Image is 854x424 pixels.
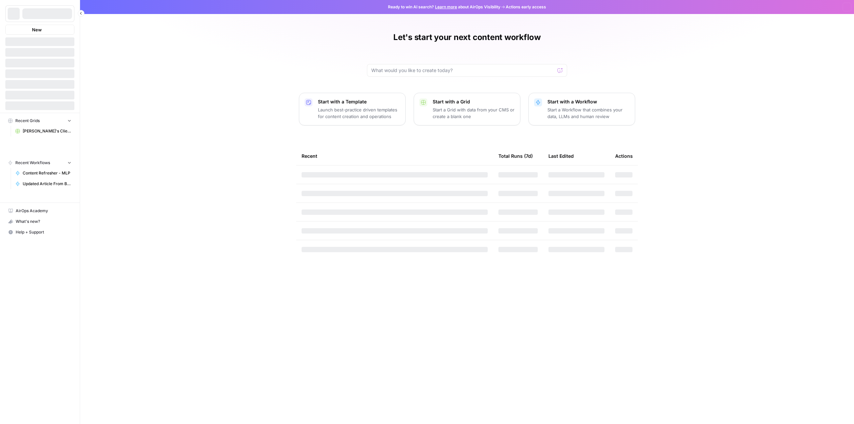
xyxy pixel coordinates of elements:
[15,118,40,124] span: Recent Grids
[23,170,71,176] span: Content Refresher - MLP
[318,98,400,105] p: Start with a Template
[5,158,74,168] button: Recent Workflows
[414,93,520,125] button: Start with a GridStart a Grid with data from your CMS or create a blank one
[433,98,515,105] p: Start with a Grid
[5,227,74,238] button: Help + Support
[16,208,71,214] span: AirOps Academy
[12,168,74,178] a: Content Refresher - MLP
[393,32,541,43] h1: Let's start your next content workflow
[23,181,71,187] span: Updated Article From Brief
[16,229,71,235] span: Help + Support
[435,4,457,9] a: Learn more
[12,126,74,136] a: [PERSON_NAME]'s Clients - Optimizing Content
[5,216,74,227] button: What's new?
[547,98,629,105] p: Start with a Workflow
[6,217,74,227] div: What's new?
[12,178,74,189] a: Updated Article From Brief
[433,106,515,120] p: Start a Grid with data from your CMS or create a blank one
[528,93,635,125] button: Start with a WorkflowStart a Workflow that combines your data, LLMs and human review
[15,160,50,166] span: Recent Workflows
[548,147,574,165] div: Last Edited
[371,67,555,74] input: What would you like to create today?
[388,4,500,10] span: Ready to win AI search? about AirOps Visibility
[302,147,488,165] div: Recent
[23,128,71,134] span: [PERSON_NAME]'s Clients - Optimizing Content
[5,25,74,35] button: New
[32,26,42,33] span: New
[5,205,74,216] a: AirOps Academy
[5,116,74,126] button: Recent Grids
[506,4,546,10] span: Actions early access
[498,147,533,165] div: Total Runs (7d)
[615,147,633,165] div: Actions
[318,106,400,120] p: Launch best-practice driven templates for content creation and operations
[547,106,629,120] p: Start a Workflow that combines your data, LLMs and human review
[299,93,406,125] button: Start with a TemplateLaunch best-practice driven templates for content creation and operations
